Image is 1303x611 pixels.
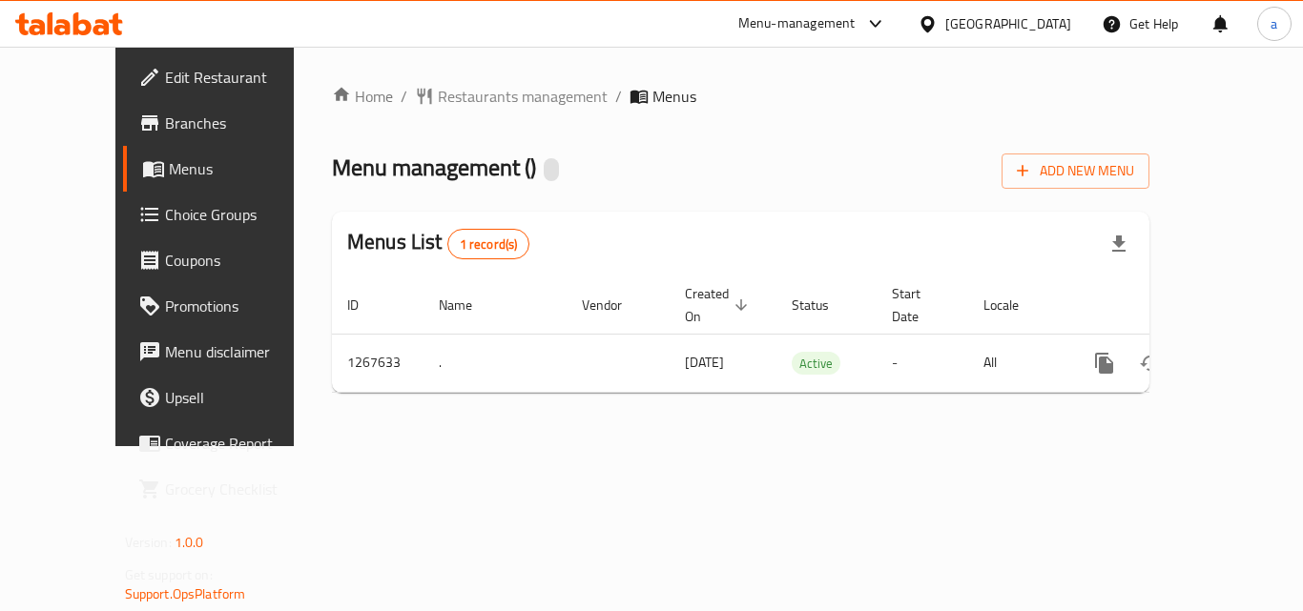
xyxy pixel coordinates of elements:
[165,340,318,363] span: Menu disclaimer
[792,352,840,375] div: Active
[332,85,393,108] a: Home
[792,294,854,316] span: Status
[983,294,1044,316] span: Locale
[123,466,333,512] a: Grocery Checklist
[123,54,333,100] a: Edit Restaurant
[123,420,333,466] a: Coverage Report
[447,229,530,259] div: Total records count
[165,478,318,500] span: Grocery Checklist
[448,235,529,254] span: 1 record(s)
[123,329,333,375] a: Menu disclaimer
[792,353,840,375] span: Active
[401,85,407,108] li: /
[332,146,536,189] span: Menu management ( )
[347,294,383,316] span: ID
[175,530,204,555] span: 1.0.0
[332,276,1280,393] table: enhanced table
[125,562,213,587] span: Get support on:
[165,66,318,89] span: Edit Restaurant
[165,386,318,409] span: Upsell
[1017,159,1134,183] span: Add New Menu
[738,12,856,35] div: Menu-management
[877,334,968,392] td: -
[652,85,696,108] span: Menus
[332,334,424,392] td: 1267633
[685,350,724,375] span: [DATE]
[165,249,318,272] span: Coupons
[424,334,567,392] td: .
[169,157,318,180] span: Menus
[165,112,318,134] span: Branches
[685,282,754,328] span: Created On
[165,295,318,317] span: Promotions
[1082,340,1127,386] button: more
[968,334,1066,392] td: All
[1002,153,1149,189] button: Add New Menu
[123,100,333,146] a: Branches
[582,294,647,316] span: Vendor
[123,192,333,237] a: Choice Groups
[1127,340,1173,386] button: Change Status
[125,581,246,606] a: Support.OpsPlatform
[123,146,333,192] a: Menus
[1096,221,1142,267] div: Export file
[1066,276,1280,335] th: Actions
[438,85,608,108] span: Restaurants management
[615,85,622,108] li: /
[347,228,529,259] h2: Menus List
[415,85,608,108] a: Restaurants management
[165,432,318,455] span: Coverage Report
[123,375,333,420] a: Upsell
[332,85,1149,108] nav: breadcrumb
[165,203,318,226] span: Choice Groups
[123,283,333,329] a: Promotions
[125,530,172,555] span: Version:
[945,13,1071,34] div: [GEOGRAPHIC_DATA]
[1271,13,1277,34] span: a
[892,282,945,328] span: Start Date
[439,294,497,316] span: Name
[123,237,333,283] a: Coupons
